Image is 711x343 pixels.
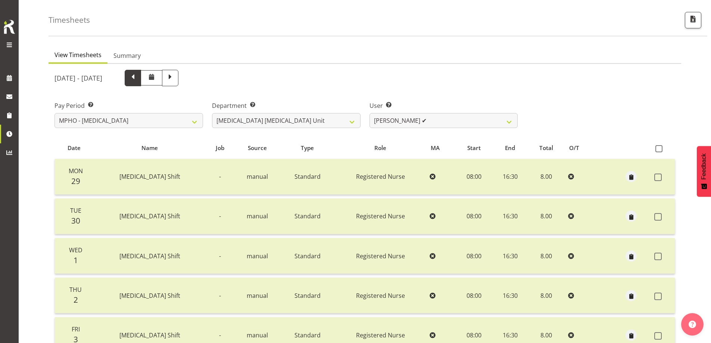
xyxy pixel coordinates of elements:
span: Fri [72,325,80,333]
span: Mon [69,167,83,175]
span: - [219,172,221,181]
h5: [DATE] - [DATE] [54,74,102,82]
span: O/T [569,144,579,152]
span: Total [539,144,553,152]
span: 1 [74,255,78,265]
label: Pay Period [54,101,203,110]
label: User [369,101,518,110]
span: End [505,144,515,152]
td: 8.00 [528,159,565,195]
span: [MEDICAL_DATA] Shift [119,212,180,220]
span: - [219,252,221,260]
span: Registered Nurse [356,291,405,300]
span: [MEDICAL_DATA] Shift [119,252,180,260]
span: Registered Nurse [356,172,405,181]
span: - [219,212,221,220]
td: Standard [281,159,334,195]
h4: Timesheets [49,16,90,24]
span: [MEDICAL_DATA] Shift [119,172,180,181]
span: [MEDICAL_DATA] Shift [119,291,180,300]
span: Feedback [701,153,707,180]
td: 16:30 [493,159,528,195]
td: 16:30 [493,278,528,314]
td: 08:00 [456,199,493,234]
td: Standard [281,238,334,274]
button: Feedback - Show survey [697,146,711,197]
td: 16:30 [493,238,528,274]
span: Registered Nurse [356,331,405,339]
span: manual [247,331,268,339]
span: 2 [74,294,78,305]
span: manual [247,291,268,300]
td: 08:00 [456,159,493,195]
label: Department [212,101,361,110]
span: [MEDICAL_DATA] Shift [119,331,180,339]
span: Source [248,144,267,152]
span: View Timesheets [54,50,102,59]
img: help-xxl-2.png [689,321,696,328]
span: 30 [71,215,80,226]
span: Registered Nurse [356,212,405,220]
td: Standard [281,199,334,234]
td: 8.00 [528,238,565,274]
img: Rosterit icon logo [2,19,17,35]
span: Thu [69,286,82,294]
td: 8.00 [528,199,565,234]
span: Wed [69,246,82,254]
span: manual [247,212,268,220]
span: - [219,291,221,300]
span: Date [68,144,81,152]
span: Summary [113,51,141,60]
td: 08:00 [456,238,493,274]
span: - [219,331,221,339]
td: 16:30 [493,199,528,234]
td: 08:00 [456,278,493,314]
span: Start [467,144,481,152]
span: Tue [70,206,81,215]
span: Name [141,144,158,152]
span: manual [247,172,268,181]
span: manual [247,252,268,260]
span: MA [431,144,440,152]
span: Registered Nurse [356,252,405,260]
span: Role [374,144,386,152]
button: Export CSV [685,12,701,28]
span: 29 [71,176,80,186]
td: Standard [281,278,334,314]
span: Type [301,144,314,152]
td: 8.00 [528,278,565,314]
span: Job [216,144,224,152]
